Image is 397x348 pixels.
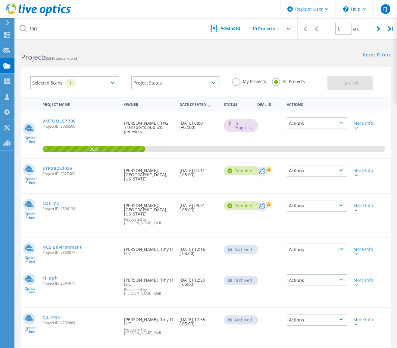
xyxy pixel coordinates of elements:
[42,207,118,211] span: Project ID: 2896134
[42,146,145,151] span: 30%
[224,245,258,254] div: Archived
[47,56,77,61] span: 52 Projects Found
[6,13,71,17] a: Live Optics Dashboard
[284,98,350,110] div: Actions
[353,168,377,177] div: More Info
[363,53,391,58] a: Reset Filters
[42,119,76,123] a: VMTOOLSPR06
[343,6,349,12] svg: \n
[42,315,61,320] a: CJL-PGH
[177,194,221,218] div: [DATE] 08:51 (-05:00)
[124,288,173,295] span: Requested by [PERSON_NAME], Dell
[385,18,397,40] div: |
[42,321,118,325] span: Project ID: 2792664
[42,201,59,206] a: EOC-VC
[177,98,221,110] div: Date Created
[121,268,177,301] div: [PERSON_NAME], Tiny IT LLC
[221,98,254,110] div: Status
[287,165,347,177] div: Actions
[177,111,221,136] div: [DATE] 08:01 (+02:00)
[42,125,118,128] span: Project ID: 3086500
[121,194,177,231] div: [PERSON_NAME], [GEOGRAPHIC_DATA], [US_STATE]
[124,218,173,225] span: Requested by [PERSON_NAME], Dell
[177,268,221,292] div: [DATE] 12:50 (-05:00)
[287,244,347,255] div: Actions
[343,80,359,87] span: Search
[21,256,39,263] span: Optical Prime
[177,308,221,332] div: [DATE] 17:55 (-05:00)
[42,282,118,285] span: Project ID: 2794071
[124,327,173,335] span: Requested by [PERSON_NAME], Dell
[21,287,39,294] span: Optical Prime
[224,315,258,324] div: Archived
[21,136,39,143] span: Optical Prime
[254,98,284,110] div: Deal Id
[224,166,260,175] div: Complete
[272,78,305,84] label: All Projects
[131,76,220,89] div: Project Status
[21,52,47,62] b: Projects
[21,212,39,219] span: Optical Prime
[220,26,240,30] span: Advanced
[287,314,347,326] div: Actions
[121,308,177,341] div: [PERSON_NAME], Tiny IT LLC
[383,7,387,11] span: FJ
[353,278,377,286] div: More Info
[121,98,177,110] div: Owner
[327,76,373,90] button: Search
[287,117,347,129] div: Actions
[42,245,82,249] a: NCS Environment
[65,79,76,87] div: 1
[42,276,58,280] a: cjl pgh
[287,200,347,212] div: Actions
[15,18,202,39] input: Search projects by name, owner, ID, company, etc
[353,247,377,256] div: More Info
[42,251,118,254] span: Project ID: 2830871
[224,119,258,132] div: In Progress
[353,27,359,32] span: of 6
[353,318,377,326] div: More Info
[121,111,177,140] div: [PERSON_NAME], TPG Transports publics genevois
[42,166,72,171] a: STPG8252025
[298,18,310,40] div: |
[177,159,221,183] div: [DATE] 07:11 (-05:00)
[42,172,118,176] span: Project ID: 3027409
[21,326,39,334] span: Optical Prime
[121,159,177,187] div: [PERSON_NAME], [GEOGRAPHIC_DATA], [US_STATE]
[30,76,119,89] div: Selected Scans
[121,238,177,262] div: [PERSON_NAME], Tiny IT LLC
[353,121,377,129] div: More Info
[21,177,39,184] span: Optical Prime
[287,274,347,286] div: Actions
[353,203,377,212] div: More Info
[224,201,260,210] div: Complete
[39,98,121,110] div: Project Name
[177,238,221,262] div: [DATE] 12:16 (-04:00)
[224,276,258,285] div: Archived
[232,78,266,84] label: My Projects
